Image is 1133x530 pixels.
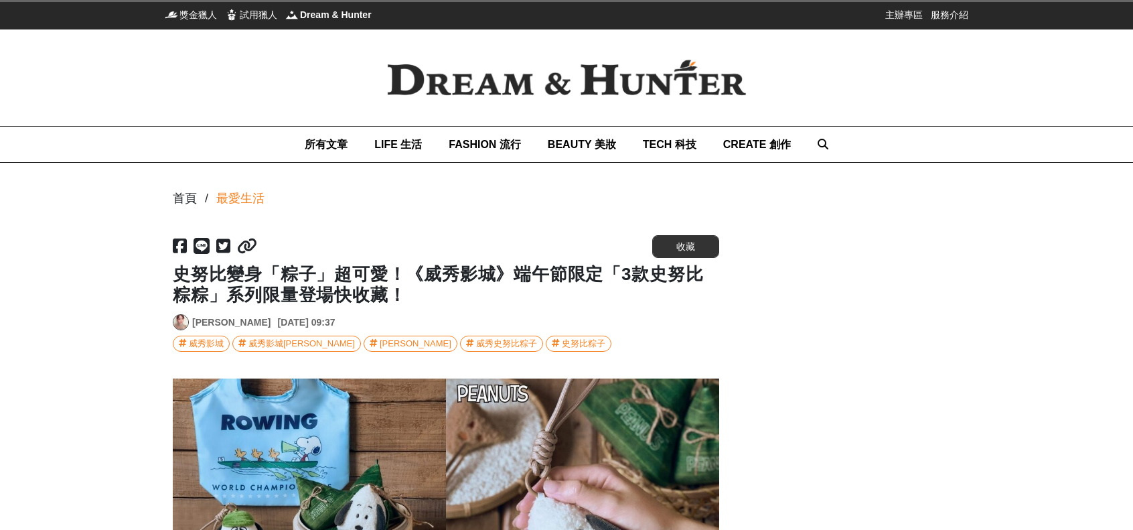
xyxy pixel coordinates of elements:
[165,8,178,21] img: 獎金獵人
[885,8,923,21] a: 主辦專區
[546,336,611,352] a: 史努比粽子
[305,127,348,162] a: 所有文章
[723,127,791,162] a: CREATE 創作
[205,190,208,208] div: /
[643,139,696,150] span: TECH 科技
[723,139,791,150] span: CREATE 創作
[216,190,265,208] a: 最愛生活
[449,127,521,162] a: FASHION 流行
[232,336,361,352] a: 威秀影城[PERSON_NAME]
[449,139,521,150] span: FASHION 流行
[165,8,217,21] a: 獎金獵人獎金獵人
[225,8,238,21] img: 試用獵人
[300,8,372,21] span: Dream & Hunter
[643,127,696,162] a: TECH 科技
[248,336,355,351] div: 威秀影城[PERSON_NAME]
[285,8,372,21] a: Dream & HunterDream & Hunter
[380,336,451,351] div: [PERSON_NAME]
[240,8,277,21] span: 試用獵人
[173,264,719,306] h1: 史努比變身「粽子」超可愛！《威秀影城》端午節限定「3款史努比粽粽」系列限量登場快收藏！
[189,336,224,351] div: 威秀影城
[374,139,422,150] span: LIFE 生活
[173,336,230,352] a: 威秀影城
[652,235,719,258] button: 收藏
[366,38,767,117] img: Dream & Hunter
[179,8,217,21] span: 獎金獵人
[225,8,277,21] a: 試用獵人試用獵人
[285,8,299,21] img: Dream & Hunter
[305,139,348,150] span: 所有文章
[562,336,605,351] div: 史努比粽子
[931,8,968,21] a: 服務介紹
[173,315,188,330] img: Avatar
[173,190,197,208] div: 首頁
[277,316,335,330] div: [DATE] 09:37
[374,127,422,162] a: LIFE 生活
[364,336,457,352] a: [PERSON_NAME]
[476,336,537,351] div: 威秀史努比粽子
[460,336,543,352] a: 威秀史努比粽子
[548,139,616,150] span: BEAUTY 美妝
[548,127,616,162] a: BEAUTY 美妝
[173,314,189,330] a: Avatar
[192,316,271,330] a: [PERSON_NAME]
